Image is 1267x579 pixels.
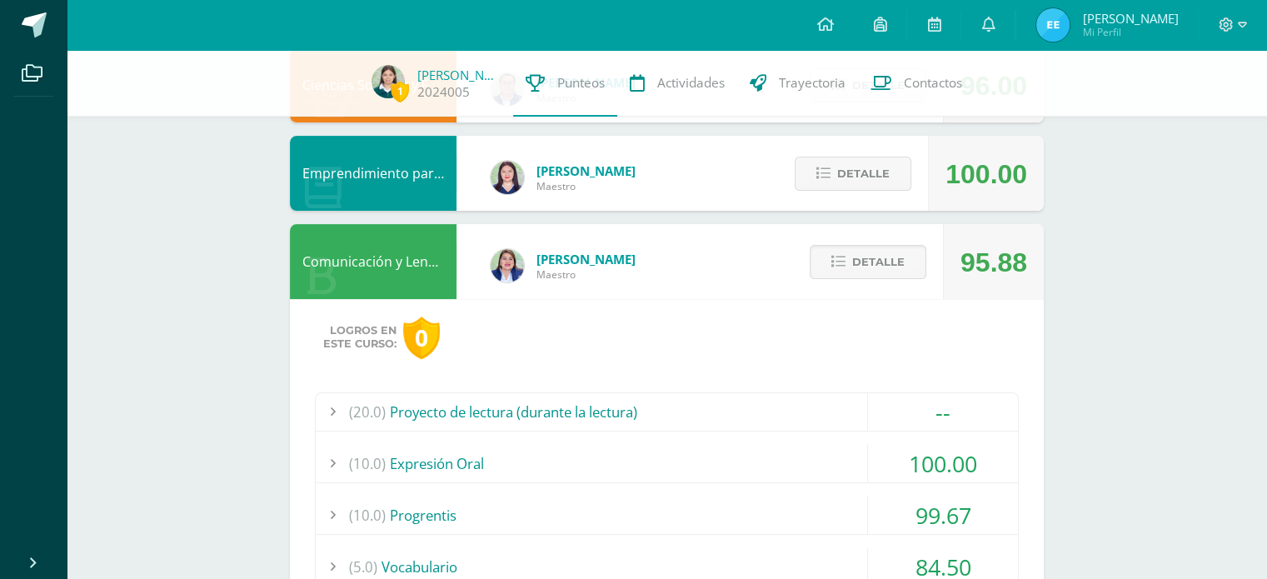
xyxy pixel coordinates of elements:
span: [PERSON_NAME] [536,251,636,267]
span: Maestro [536,267,636,282]
img: a452c7054714546f759a1a740f2e8572.png [491,161,524,194]
a: [PERSON_NAME] [417,67,501,83]
div: 99.67 [868,497,1018,534]
img: cd536c4fce2dba6644e2e245d60057c8.png [1036,8,1070,42]
span: 1 [391,81,409,102]
span: Trayectoria [779,74,845,92]
a: Contactos [858,50,975,117]
div: Proyecto de lectura (durante la lectura) [316,393,1018,431]
span: [PERSON_NAME] [536,162,636,179]
img: 9a9703091ec26d7c5ea524547f38eb46.png [372,65,405,98]
span: (20.0) [349,393,386,431]
button: Detalle [810,245,926,279]
div: 100.00 [868,445,1018,482]
a: Trayectoria [737,50,858,117]
img: 97caf0f34450839a27c93473503a1ec1.png [491,249,524,282]
div: 0 [403,317,440,359]
div: -- [868,393,1018,431]
div: 100.00 [945,137,1027,212]
a: Punteos [513,50,617,117]
span: (10.0) [349,497,386,534]
div: Comunicación y Lenguaje, Idioma Español [290,224,456,299]
span: Logros en este curso: [323,324,397,351]
div: Emprendimiento para la Productividad [290,136,456,211]
button: Detalle [795,157,911,191]
span: Punteos [557,74,605,92]
div: Progrentis [316,497,1018,534]
span: (10.0) [349,445,386,482]
span: Mi Perfil [1082,25,1178,39]
div: Expresión Oral [316,445,1018,482]
span: Detalle [852,247,905,277]
span: [PERSON_NAME] [1082,10,1178,27]
div: 95.88 [960,225,1027,300]
span: Detalle [837,158,890,189]
span: Actividades [657,74,725,92]
span: Contactos [904,74,962,92]
a: Actividades [617,50,737,117]
a: 2024005 [417,83,470,101]
span: Maestro [536,179,636,193]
